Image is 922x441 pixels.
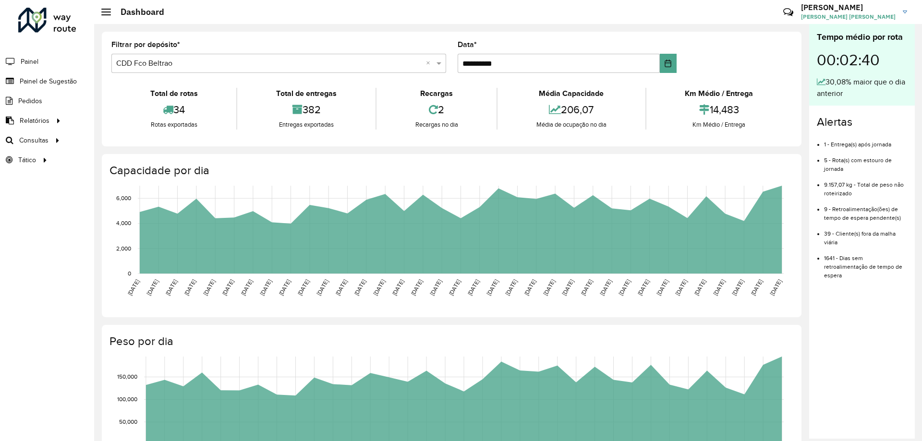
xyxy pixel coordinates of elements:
text: [DATE] [296,278,310,297]
span: Clear all [426,58,434,69]
div: Média de ocupação no dia [500,120,643,130]
text: [DATE] [580,278,594,297]
div: Km Médio / Entrega [649,120,789,130]
li: 1 - Entrega(s) após jornada [824,133,907,149]
text: [DATE] [523,278,537,297]
div: Km Médio / Entrega [649,88,789,99]
text: [DATE] [448,278,461,297]
text: [DATE] [636,278,650,297]
div: Recargas [379,88,494,99]
a: Contato Rápido [778,2,799,23]
text: [DATE] [693,278,707,297]
text: 2,000 [116,245,131,251]
text: [DATE] [599,278,613,297]
text: [DATE] [618,278,631,297]
text: [DATE] [391,278,405,297]
span: Relatórios [20,116,49,126]
text: [DATE] [353,278,367,297]
text: 4,000 [116,220,131,226]
text: [DATE] [466,278,480,297]
li: 9 - Retroalimentação(ões) de tempo de espera pendente(s) [824,198,907,222]
li: 9.157,07 kg - Total de peso não roteirizado [824,173,907,198]
li: 1641 - Dias sem retroalimentação de tempo de espera [824,247,907,280]
text: [DATE] [278,278,291,297]
div: Total de rotas [114,88,234,99]
text: [DATE] [561,278,575,297]
text: [DATE] [731,278,745,297]
text: [DATE] [240,278,254,297]
li: 39 - Cliente(s) fora da malha viária [824,222,907,247]
text: 150,000 [117,374,137,380]
span: Tático [18,155,36,165]
text: [DATE] [750,278,764,297]
div: 206,07 [500,99,643,120]
text: [DATE] [769,278,783,297]
div: Total de entregas [240,88,373,99]
div: 00:02:40 [817,44,907,76]
h4: Peso por dia [109,334,792,348]
span: Painel [21,57,38,67]
div: 30,08% maior que o dia anterior [817,76,907,99]
text: [DATE] [674,278,688,297]
text: [DATE] [485,278,499,297]
div: Tempo médio por rota [817,31,907,44]
div: Entregas exportadas [240,120,373,130]
div: 34 [114,99,234,120]
text: [DATE] [164,278,178,297]
span: Pedidos [18,96,42,106]
h4: Capacidade por dia [109,164,792,178]
li: 5 - Rota(s) com estouro de jornada [824,149,907,173]
text: [DATE] [429,278,443,297]
div: Média Capacidade [500,88,643,99]
text: 50,000 [119,418,137,425]
text: [DATE] [655,278,669,297]
text: [DATE] [712,278,726,297]
label: Data [458,39,477,50]
div: 382 [240,99,373,120]
button: Choose Date [660,54,677,73]
div: 2 [379,99,494,120]
text: [DATE] [504,278,518,297]
text: [DATE] [372,278,386,297]
div: Recargas no dia [379,120,494,130]
label: Filtrar por depósito [111,39,180,50]
text: 0 [128,270,131,276]
text: [DATE] [542,278,556,297]
span: Consultas [19,135,49,145]
span: [PERSON_NAME] [PERSON_NAME] [801,12,896,21]
text: [DATE] [183,278,197,297]
text: 6,000 [116,195,131,201]
div: 14,483 [649,99,789,120]
text: [DATE] [146,278,159,297]
h2: Dashboard [111,7,164,17]
text: [DATE] [334,278,348,297]
span: Painel de Sugestão [20,76,77,86]
text: [DATE] [126,278,140,297]
text: [DATE] [202,278,216,297]
text: [DATE] [410,278,424,297]
div: Rotas exportadas [114,120,234,130]
text: 100,000 [117,396,137,403]
text: [DATE] [315,278,329,297]
text: [DATE] [221,278,235,297]
h4: Alertas [817,115,907,129]
text: [DATE] [259,278,273,297]
h3: [PERSON_NAME] [801,3,896,12]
